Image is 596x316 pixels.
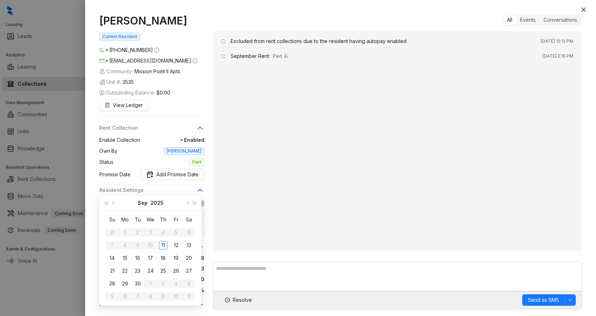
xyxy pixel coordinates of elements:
div: 23 [133,267,142,275]
div: Resident Settings [99,186,204,198]
td: 2025-09-16 [131,252,144,264]
span: Enable Collection [99,136,140,144]
button: year panel [150,196,164,210]
div: 9 [159,292,167,301]
td: 2025-08-31 [106,226,118,239]
div: Lease Details [99,300,204,312]
div: 25 [159,267,167,275]
th: Th [157,213,170,226]
span: Community: [99,68,180,75]
div: Rent Collection [99,124,204,136]
span: [DATE] 2:15 PM [542,53,573,60]
div: 8 [121,241,129,250]
div: 2 [133,228,142,237]
div: 22 [121,267,129,275]
div: 15 [121,254,129,262]
span: [PHONE_NUMBER] [109,47,153,53]
td: 2025-10-05 [106,290,118,303]
button: Send as SMS [522,294,565,306]
span: clock-circle [219,52,227,61]
td: 2025-09-23 [131,264,144,277]
span: Current Resident [99,33,140,41]
button: month panel [138,196,148,210]
div: 9 [133,241,142,250]
td: 2025-10-07 [131,290,144,303]
td: 2025-09-11 [157,239,170,252]
span: Resident Settings [99,186,196,194]
td: 2025-09-28 [106,277,118,290]
div: 5 [172,228,180,237]
div: Conversations [540,15,581,25]
td: 2025-09-12 [170,239,182,252]
td: 2025-09-24 [144,264,157,277]
div: 7 [108,241,116,250]
div: 4 [159,228,167,237]
div: 11 [159,241,167,250]
div: 3 [146,228,155,237]
span: Enabled [140,136,204,144]
td: 2025-10-01 [144,277,157,290]
td: 2025-10-03 [170,277,182,290]
td: 2025-09-13 [182,239,195,252]
th: Su [106,213,118,226]
button: View Ledger [99,100,149,111]
h1: [PERSON_NAME] [99,14,204,27]
td: 2025-09-20 [182,252,195,264]
div: 18 [159,254,167,262]
th: Tu [131,213,144,226]
img: building-icon [99,79,105,85]
button: Promise DateAdd Promise Date [141,169,204,180]
td: 2025-09-22 [118,264,131,277]
img: Promise Date [147,171,154,178]
td: 2025-09-06 [182,226,195,239]
span: Send as SMS [528,296,559,304]
th: Mo [118,213,131,226]
div: 3 [172,279,180,288]
td: 2025-09-09 [131,239,144,252]
div: 17 [146,254,155,262]
span: Mission Point II Apts [134,68,180,75]
span: Paid 🎉 [273,53,288,60]
td: 2025-09-27 [182,264,195,277]
th: Fr [170,213,182,226]
div: 24 [146,267,155,275]
td: 2025-09-18 [157,252,170,264]
td: 2025-10-02 [157,277,170,290]
td: 2025-09-08 [118,239,131,252]
span: mail [99,58,104,63]
button: super-prev-year [102,196,110,210]
td: 2025-09-26 [170,264,182,277]
td: 2025-09-04 [157,226,170,239]
span: phone [99,48,104,53]
span: Outstanding Balance: [99,89,170,97]
td: 2025-09-14 [106,252,118,264]
div: 27 [184,267,193,275]
td: 2025-09-02 [131,226,144,239]
span: Rent Collection [99,124,196,132]
div: 10 [172,292,180,301]
div: 6 [184,228,193,237]
span: View Ledger [113,101,143,109]
td: 2025-09-15 [118,252,131,264]
div: 13 [184,241,193,250]
button: prev-year [110,196,118,210]
div: 21 [108,267,116,275]
div: 31 [108,228,116,237]
td: 2025-09-17 [144,252,157,264]
span: file-search [105,103,110,108]
span: [EMAIL_ADDRESS][DOMAIN_NAME] [109,58,191,64]
span: close [581,7,586,12]
span: $0.00 [156,89,170,97]
td: 2025-10-04 [182,277,195,290]
div: Events [516,15,540,25]
span: Status [99,158,114,166]
div: 19 [172,254,180,262]
div: 20 [184,254,193,262]
img: building-icon [99,69,105,74]
span: clock-circle [219,37,227,46]
td: 2025-10-11 [182,290,195,303]
div: 10 [146,241,155,250]
div: 16 [133,254,142,262]
td: 2025-09-03 [144,226,157,239]
span: Paid [189,158,204,166]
